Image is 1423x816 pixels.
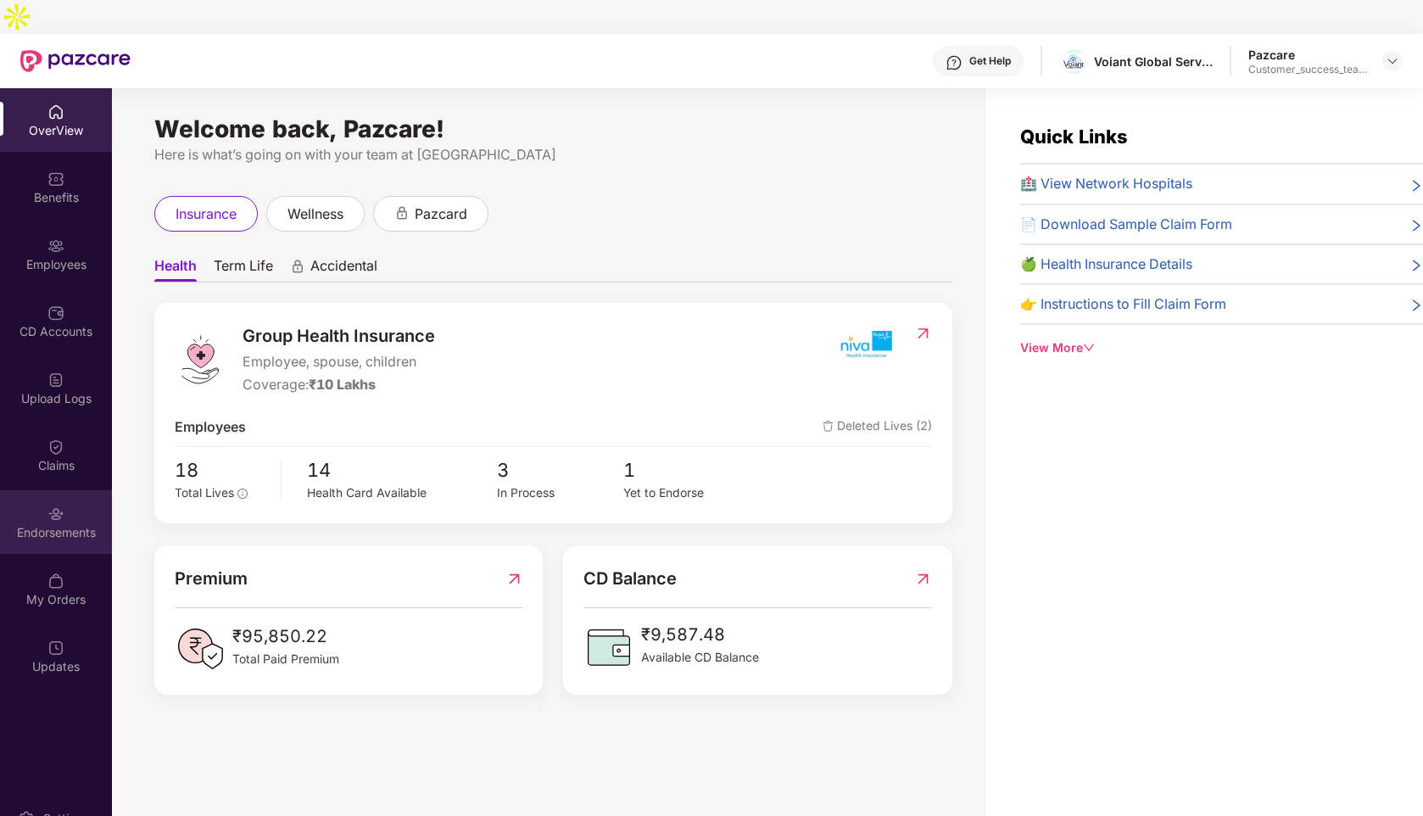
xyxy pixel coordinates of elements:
[641,622,759,648] span: ₹9,587.48
[969,54,1011,68] div: Get Help
[1020,293,1226,315] span: 👉 Instructions to Fill Claim Form
[415,204,467,225] span: pazcard
[1020,338,1423,357] div: View More
[47,238,64,254] img: svg+xml;base64,PHN2ZyBpZD0iRW1wbG95ZWVzIiB4bWxucz0iaHR0cDovL3d3dy53My5vcmcvMjAwMC9zdmciIHdpZHRoPS...
[154,257,197,282] span: Health
[1020,214,1232,235] span: 📄 Download Sample Claim Form
[47,372,64,388] img: svg+xml;base64,PHN2ZyBpZD0iVXBsb2FkX0xvZ3MiIGRhdGEtbmFtZT0iVXBsb2FkIExvZ3MiIHhtbG5zPSJodHRwOi8vd3...
[47,103,64,120] img: svg+xml;base64,PHN2ZyBpZD0iSG9tZSIgeG1sbnM9Imh0dHA6Ly93d3cudzMub3JnLzIwMDAvc3ZnIiB3aWR0aD0iMjAiIG...
[310,257,377,282] span: Accidental
[175,623,226,674] img: PaidPremiumIcon
[1409,217,1423,235] span: right
[823,416,932,438] span: Deleted Lives (2)
[1062,53,1086,71] img: IMG_8296.jpg
[47,439,64,456] img: svg+xml;base64,PHN2ZyBpZD0iQ2xhaW0iIHhtbG5zPSJodHRwOi8vd3d3LnczLm9yZy8yMDAwL3N2ZyIgd2lkdGg9IjIwIi...
[243,374,435,395] div: Coverage:
[243,351,435,372] span: Employee, spouse, children
[307,456,496,484] span: 14
[175,486,234,500] span: Total Lives
[946,54,963,71] img: svg+xml;base64,PHN2ZyBpZD0iSGVscC0zMngzMiIgeG1sbnM9Imh0dHA6Ly93d3cudzMub3JnLzIwMDAvc3ZnIiB3aWR0aD...
[176,204,237,225] span: insurance
[914,325,932,342] img: RedirectIcon
[641,648,759,667] span: Available CD Balance
[309,377,376,393] span: ₹10 Lakhs
[47,640,64,657] img: svg+xml;base64,PHN2ZyBpZD0iVXBkYXRlZCIgeG1sbnM9Imh0dHA6Ly93d3cudzMub3JnLzIwMDAvc3ZnIiB3aWR0aD0iMj...
[583,622,634,673] img: CDBalanceIcon
[47,573,64,590] img: svg+xml;base64,PHN2ZyBpZD0iTXlfT3JkZXJzIiBkYXRhLW5hbWU9Ik15IE9yZGVycyIgeG1sbnM9Imh0dHA6Ly93d3cudz...
[175,416,246,438] span: Employees
[1409,297,1423,315] span: right
[214,257,273,282] span: Term Life
[1020,254,1192,275] span: 🍏 Health Insurance Details
[154,144,952,165] div: Here is what’s going on with your team at [GEOGRAPHIC_DATA]
[497,484,623,503] div: In Process
[175,334,226,385] img: logo
[232,623,339,650] span: ₹95,850.22
[623,484,750,503] div: Yet to Endorse
[175,456,270,484] span: 18
[1094,53,1213,70] div: Voiant Global Services India Private Limited
[47,170,64,187] img: svg+xml;base64,PHN2ZyBpZD0iQmVuZWZpdHMiIHhtbG5zPSJodHRwOi8vd3d3LnczLm9yZy8yMDAwL3N2ZyIgd2lkdGg9Ij...
[290,259,305,274] div: animation
[154,122,952,136] div: Welcome back, Pazcare!
[583,566,677,592] span: CD Balance
[47,305,64,321] img: svg+xml;base64,PHN2ZyBpZD0iQ0RfQWNjb3VudHMiIGRhdGEtbmFtZT0iQ0QgQWNjb3VudHMiIHhtbG5zPSJodHRwOi8vd3...
[623,456,750,484] span: 1
[834,323,897,366] img: insurerIcon
[1409,176,1423,194] span: right
[497,456,623,484] span: 3
[47,506,64,523] img: svg+xml;base64,PHN2ZyBpZD0iRW5kb3JzZW1lbnRzIiB4bWxucz0iaHR0cDovL3d3dy53My5vcmcvMjAwMC9zdmciIHdpZH...
[914,566,932,592] img: RedirectIcon
[1248,47,1367,63] div: Pazcare
[175,566,248,592] span: Premium
[237,489,248,499] span: info-circle
[1248,63,1367,76] div: Customer_success_team_lead
[1020,173,1192,194] span: 🏥 View Network Hospitals
[1083,342,1095,354] span: down
[20,50,131,72] img: New Pazcare Logo
[1386,54,1399,68] img: svg+xml;base64,PHN2ZyBpZD0iRHJvcGRvd24tMzJ4MzIiIHhtbG5zPSJodHRwOi8vd3d3LnczLm9yZy8yMDAwL3N2ZyIgd2...
[307,484,496,503] div: Health Card Available
[505,566,523,592] img: RedirectIcon
[394,205,410,221] div: animation
[1020,126,1128,148] span: Quick Links
[232,650,339,668] span: Total Paid Premium
[243,323,435,349] span: Group Health Insurance
[287,204,343,225] span: wellness
[823,421,834,432] img: deleteIcon
[1409,257,1423,275] span: right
